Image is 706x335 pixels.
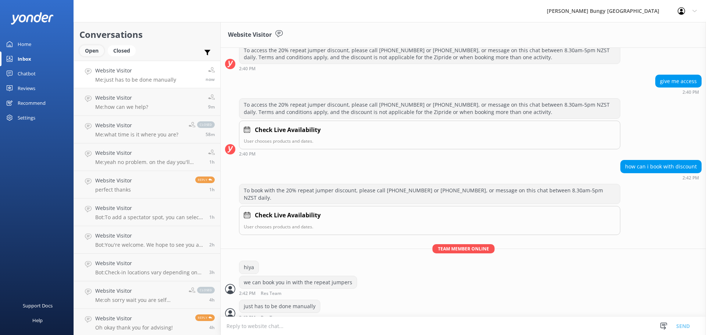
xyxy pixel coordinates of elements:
div: To book with the 20% repeat jumper discount, please call [PHONE_NUMBER] or [PHONE_NUMBER], or mes... [239,184,620,204]
div: To access the 20% repeat jumper discount, please call [PHONE_NUMBER] or [PHONE_NUMBER], or messag... [239,99,620,118]
p: perfect thanks [95,186,132,193]
p: Bot: To add a spectator spot, you can select it in the "add-ons" section during booking, or conta... [95,214,204,221]
a: Website VisitorBot:You're welcome. We hope to see you at one of our [PERSON_NAME] locations soon!2h [74,226,220,254]
span: 02:34pm 16-Aug-2025 (UTC +12:00) Pacific/Auckland [208,104,215,110]
div: how can i book with discount [621,160,701,173]
strong: 2:43 PM [239,316,256,320]
a: Website VisitorMe:oh sorry wait you are self drivingclosed4h [74,281,220,309]
span: 01:38pm 16-Aug-2025 (UTC +12:00) Pacific/Auckland [209,159,215,165]
h4: Website Visitor [95,121,178,129]
strong: 2:40 PM [239,67,256,71]
strong: 2:42 PM [239,291,256,296]
a: Website VisitorBot:Check-in locations vary depending on your activity: - [GEOGRAPHIC_DATA]: Base ... [74,254,220,281]
strong: 2:40 PM [239,152,256,156]
img: yonder-white-logo.png [11,12,53,24]
span: 01:44pm 16-Aug-2025 (UTC +12:00) Pacific/Auckland [206,131,215,138]
p: Me: oh sorry wait you are self driving [95,297,183,303]
h4: Website Visitor [95,177,132,185]
a: Website VisitorMe:just has to be done manuallynow [74,61,220,88]
span: closed [197,121,215,128]
p: User chooses products and dates. [244,138,616,145]
h4: Website Visitor [95,94,148,102]
div: Recommend [18,96,46,110]
span: Res Team [261,316,281,320]
h4: Website Visitor [95,259,204,267]
span: 01:02pm 16-Aug-2025 (UTC +12:00) Pacific/Auckland [209,214,215,220]
div: 02:42pm 16-Aug-2025 (UTC +12:00) Pacific/Auckland [239,291,357,296]
h3: Website Visitor [228,30,272,40]
div: Help [32,313,43,328]
a: Website VisitorMe:how can we help?9m [74,88,220,116]
p: Oh okay thank you for advising! [95,324,173,331]
div: 02:40pm 16-Aug-2025 (UTC +12:00) Pacific/Auckland [239,151,620,156]
div: Open [79,45,104,56]
p: Me: how can we help? [95,104,148,110]
div: give me access [656,75,701,88]
div: we can book you in with the repeat jumpers [239,276,357,289]
h4: Website Visitor [95,149,203,157]
span: Reply [195,314,215,321]
h4: Website Visitor [95,204,204,212]
div: Settings [18,110,35,125]
div: 02:40pm 16-Aug-2025 (UTC +12:00) Pacific/Auckland [239,66,620,71]
h4: Website Visitor [95,67,176,75]
div: just has to be done manually [239,300,320,313]
div: Inbox [18,51,31,66]
a: Website VisitorBot:To add a spectator spot, you can select it in the "add-ons" section during boo... [74,199,220,226]
div: To access the 20% repeat jumper discount, please call [PHONE_NUMBER] or [PHONE_NUMBER], or messag... [239,44,620,64]
div: Home [18,37,31,51]
p: Me: just has to be done manually [95,76,176,83]
h4: Website Visitor [95,314,173,322]
p: Me: what time is it where you are? [95,131,178,138]
span: Reply [195,177,215,183]
strong: 2:40 PM [682,90,699,95]
strong: 2:42 PM [682,176,699,180]
h2: Conversations [79,28,215,42]
a: Website Visitorperfect thanksReply1h [74,171,220,199]
div: Support Docs [23,298,53,313]
div: Chatbot [18,66,36,81]
div: 02:40pm 16-Aug-2025 (UTC +12:00) Pacific/Auckland [655,89,702,95]
span: 01:32pm 16-Aug-2025 (UTC +12:00) Pacific/Auckland [209,186,215,193]
span: 09:57am 16-Aug-2025 (UTC +12:00) Pacific/Auckland [209,324,215,331]
span: 10:57am 16-Aug-2025 (UTC +12:00) Pacific/Auckland [209,269,215,275]
span: 10:37am 16-Aug-2025 (UTC +12:00) Pacific/Auckland [209,297,215,303]
span: 02:43pm 16-Aug-2025 (UTC +12:00) Pacific/Auckland [206,76,215,82]
div: 02:43pm 16-Aug-2025 (UTC +12:00) Pacific/Auckland [239,315,320,320]
p: Me: yeah no problem. on the day you'll check in at the station building for 9:30am. once ziprides... [95,159,203,165]
h4: Website Visitor [95,287,183,295]
a: Website VisitorMe:yeah no problem. on the day you'll check in at the station building for 9:30am.... [74,143,220,171]
span: 12:40pm 16-Aug-2025 (UTC +12:00) Pacific/Auckland [209,242,215,248]
a: Website VisitorMe:what time is it where you are?closed58m [74,116,220,143]
div: 02:42pm 16-Aug-2025 (UTC +12:00) Pacific/Auckland [620,175,702,180]
span: Team member online [432,244,495,253]
div: Reviews [18,81,35,96]
a: Open [79,46,108,54]
p: User chooses products and dates. [244,223,616,230]
p: Bot: Check-in locations vary depending on your activity: - [GEOGRAPHIC_DATA]: Base Building, [STR... [95,269,204,276]
a: Closed [108,46,139,54]
span: closed [197,287,215,293]
div: Closed [108,45,136,56]
h4: Check Live Availability [255,125,321,135]
div: hiya [239,261,258,274]
h4: Check Live Availability [255,211,321,220]
p: Bot: You're welcome. We hope to see you at one of our [PERSON_NAME] locations soon! [95,242,204,248]
h4: Website Visitor [95,232,204,240]
span: Res Team [261,291,281,296]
